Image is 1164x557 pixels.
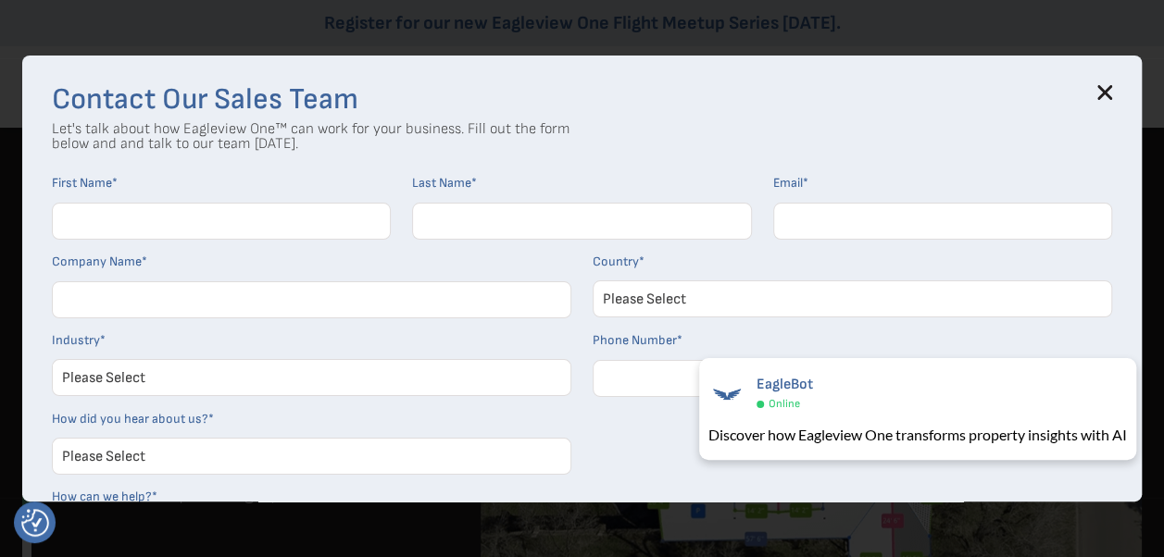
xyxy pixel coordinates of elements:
span: Country [593,254,639,269]
span: Online [769,397,800,411]
span: How did you hear about us? [52,411,208,427]
p: Let's talk about how Eagleview One™ can work for your business. Fill out the form below and and t... [52,122,570,152]
h3: Contact Our Sales Team [52,85,1112,115]
img: EagleBot [708,376,745,413]
span: Industry [52,332,100,348]
span: EagleBot [757,376,813,393]
img: Revisit consent button [21,509,49,537]
span: Company Name [52,254,142,269]
span: How can we help? [52,489,152,504]
span: Email [773,175,803,191]
span: Last Name [412,175,471,191]
span: Phone Number [593,332,677,348]
span: First Name [52,175,112,191]
button: Consent Preferences [21,509,49,537]
div: Discover how Eagleview One transforms property insights with AI [708,424,1127,446]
